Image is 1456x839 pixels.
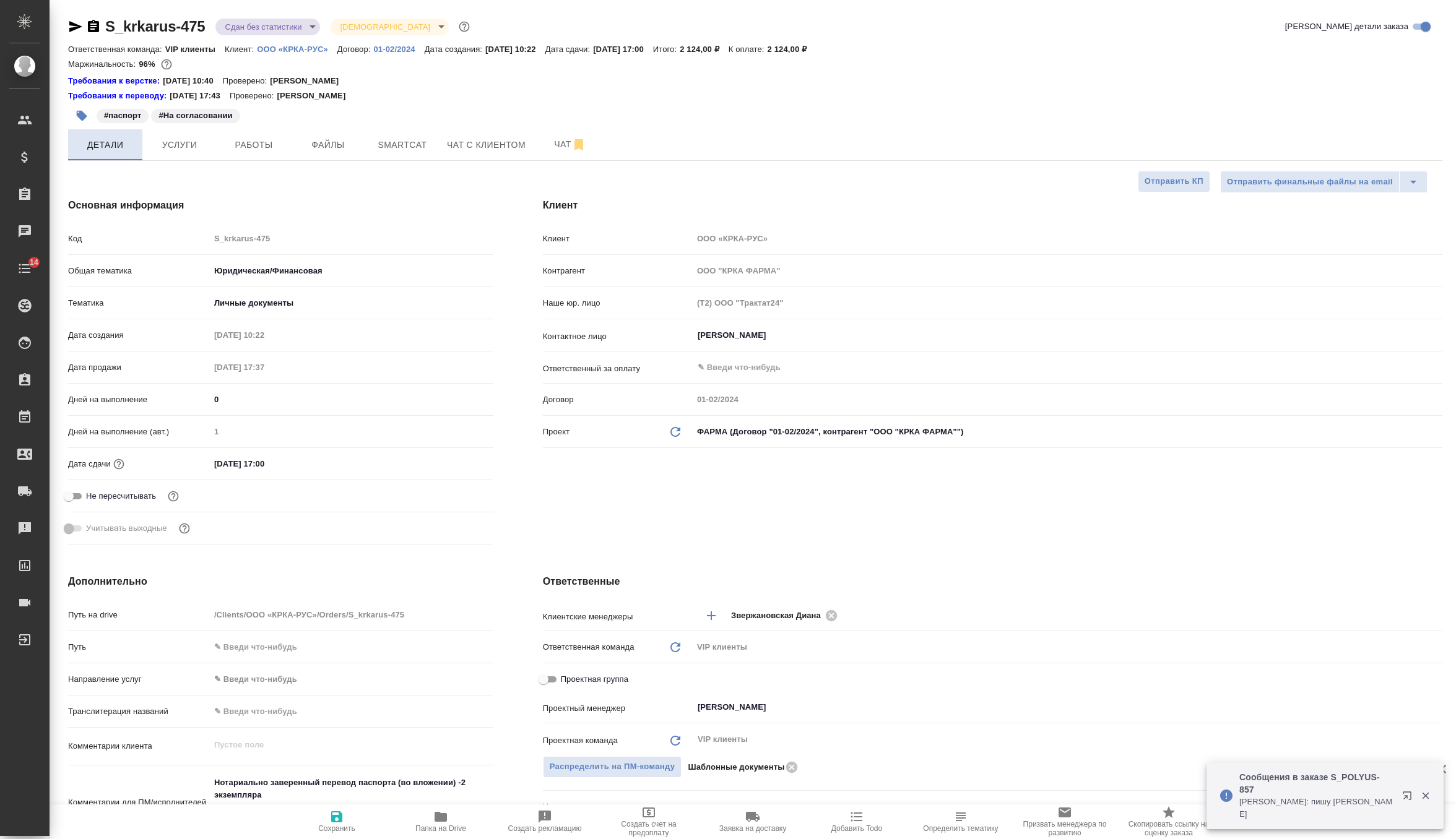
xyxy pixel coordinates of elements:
[1220,171,1428,193] div: split button
[68,361,210,374] p: Дата продажи
[543,574,1442,589] h4: Ответственные
[68,198,493,213] h4: Основная информация
[543,756,682,778] button: Распределить на ПМ-команду
[68,19,83,34] button: Скопировать ссылку для ЯМессенджера
[696,601,726,630] button: Добавить менеджера
[225,45,257,54] p: Клиент:
[604,820,693,837] span: Создать счет на предоплату
[1239,796,1394,820] p: [PERSON_NAME]: пишу [PERSON_NAME]
[731,609,828,622] span: Звержановская Диана
[1020,820,1109,837] span: Призвать менеджера по развитию
[508,824,582,833] span: Создать рекламацию
[210,293,493,314] div: Личные документы
[543,611,693,623] p: Клиентские менеджеры
[210,260,493,282] div: Юридическая/Финансовая
[1436,706,1438,708] button: Open
[139,59,158,69] p: 96%
[688,761,784,773] p: Шаблонные документы
[1436,366,1438,369] button: Open
[540,137,600,152] span: Чат
[68,90,170,102] div: Нажми, чтобы открыть папку с инструкцией
[163,75,223,87] p: [DATE] 10:40
[543,801,693,813] p: Источник
[701,804,805,839] button: Заявка на доставку
[68,641,210,653] p: Путь
[210,358,318,376] input: Пустое поле
[374,45,425,54] p: 01-02/2024
[731,608,841,623] div: Звержановская Диана
[543,330,693,343] p: Контактное лицо
[68,45,165,54] p: Ответственная команда:
[68,75,163,87] a: Требования к верстке:
[1436,614,1438,617] button: Open
[230,90,277,102] p: Проверено:
[571,137,586,152] svg: Отписаться
[68,75,163,87] div: Нажми, чтобы открыть папку с инструкцией
[86,490,156,502] span: Не пересчитывать
[1227,175,1393,189] span: Отправить финальные файлы на email
[210,390,493,408] input: ✎ Введи что-нибудь
[68,609,210,621] p: Путь на drive
[696,360,1397,375] input: ✎ Введи что-нибудь
[831,824,882,833] span: Добавить Todo
[1395,783,1424,813] button: Открыть в новой вкладке
[1138,171,1210,192] button: Отправить КП
[210,606,493,624] input: Пустое поле
[693,230,1442,247] input: Пустое поле
[22,256,46,269] span: 14
[277,90,355,102] p: [PERSON_NAME]
[693,294,1442,312] input: Пустое поле
[543,394,693,406] p: Договор
[373,137,432,153] span: Smartcat
[86,19,101,34] button: Скопировать ссылку
[68,329,210,342] p: Дата создания
[170,90,230,102] p: [DATE] 17:43
[104,110,141,122] p: #паспорт
[76,137,135,153] span: Детали
[719,824,786,833] span: Заявка на доставку
[68,796,210,809] p: Комментарии для ПМ/исполнителей
[447,137,526,153] span: Чат с клиентом
[543,233,693,245] p: Клиент
[68,426,210,438] p: Дней на выполнение (авт.)
[493,804,597,839] button: Создать рекламацию
[543,363,693,375] p: Ответственный за оплату
[543,734,618,747] p: Проектная команда
[68,394,210,406] p: Дней на выполнение
[561,673,628,686] span: Проектная группа
[923,824,998,833] span: Определить тематику
[68,102,95,129] button: Добавить тэг
[158,110,232,122] p: #На согласовании
[298,137,358,153] span: Файлы
[1285,20,1408,33] span: [PERSON_NAME] детали заказа
[389,804,493,839] button: Папка на Drive
[86,522,167,535] span: Учитывать выходные
[543,641,635,653] p: Ответственная команда
[425,45,485,54] p: Дата создания:
[210,702,493,720] input: ✎ Введи что-нибудь
[223,75,271,87] p: Проверено:
[210,638,493,656] input: ✎ Введи что-нибудь
[3,253,46,284] a: 14
[1239,771,1394,796] p: Сообщения в заказе S_POLYUS-857
[210,669,493,690] div: ✎ Введи что-нибудь
[693,796,1442,817] div: ​
[68,297,210,309] p: Тематика
[337,45,374,54] p: Договор:
[680,45,729,54] p: 2 124,00 ₽
[374,43,425,54] a: 01-02/2024
[1013,804,1117,839] button: Призвать менеджера по развитию
[1436,334,1438,337] button: Open
[456,19,472,35] button: Доп статусы указывают на важность/срочность заказа
[485,45,545,54] p: [DATE] 10:22
[222,22,306,32] button: Сдан без статистики
[257,45,337,54] p: ООО «КРКА-РУС»
[270,75,348,87] p: [PERSON_NAME]
[224,137,284,153] span: Работы
[68,705,210,718] p: Транслитерация названий
[543,426,570,438] p: Проект
[165,45,225,54] p: VIP клиенты
[545,45,593,54] p: Дата сдачи:
[1413,790,1438,801] button: Закрыть
[215,19,321,35] div: Сдан без статистики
